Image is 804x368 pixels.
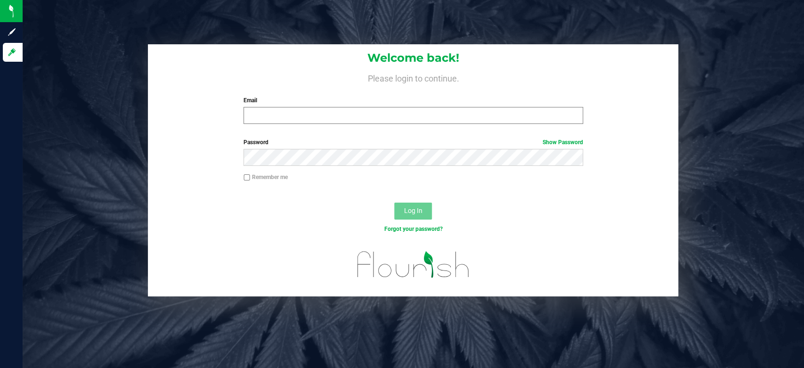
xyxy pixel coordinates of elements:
[7,27,16,37] inline-svg: Sign up
[543,139,583,146] a: Show Password
[347,243,479,286] img: flourish_logo.svg
[394,203,432,220] button: Log In
[7,48,16,57] inline-svg: Log in
[244,174,250,181] input: Remember me
[244,96,583,105] label: Email
[404,207,422,214] span: Log In
[148,72,678,83] h4: Please login to continue.
[384,226,442,232] a: Forgot your password?
[244,173,288,181] label: Remember me
[148,52,678,64] h1: Welcome back!
[244,139,268,146] span: Password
